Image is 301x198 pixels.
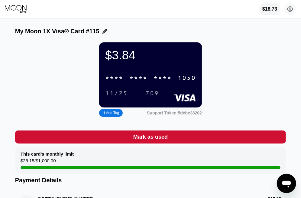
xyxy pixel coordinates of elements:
div: 1050 [178,75,196,82]
div: Mark as used [15,130,286,144]
div: 11/25 [101,88,132,98]
div: 709 [141,88,163,98]
div: $3.84 [105,48,196,62]
iframe: Button to launch messaging window [277,174,296,193]
div: 11/25 [105,90,128,97]
div: This card’s monthly limit [21,151,74,157]
div: Mark as used [133,134,168,140]
div: Add Tag [103,111,119,115]
div: Support Token:5debc38202 [147,111,202,115]
div: Support Token: 5debc38202 [147,111,202,115]
div: 709 [145,90,159,97]
div: $26.15 / $1,000.00 [21,158,56,166]
div: $18.73 [262,6,277,12]
div: Add Tag [99,109,123,117]
div: $18.73 [259,3,280,15]
div: My Moon 1X Visa® Card #115 [15,28,99,35]
div: Payment Details [15,177,286,184]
